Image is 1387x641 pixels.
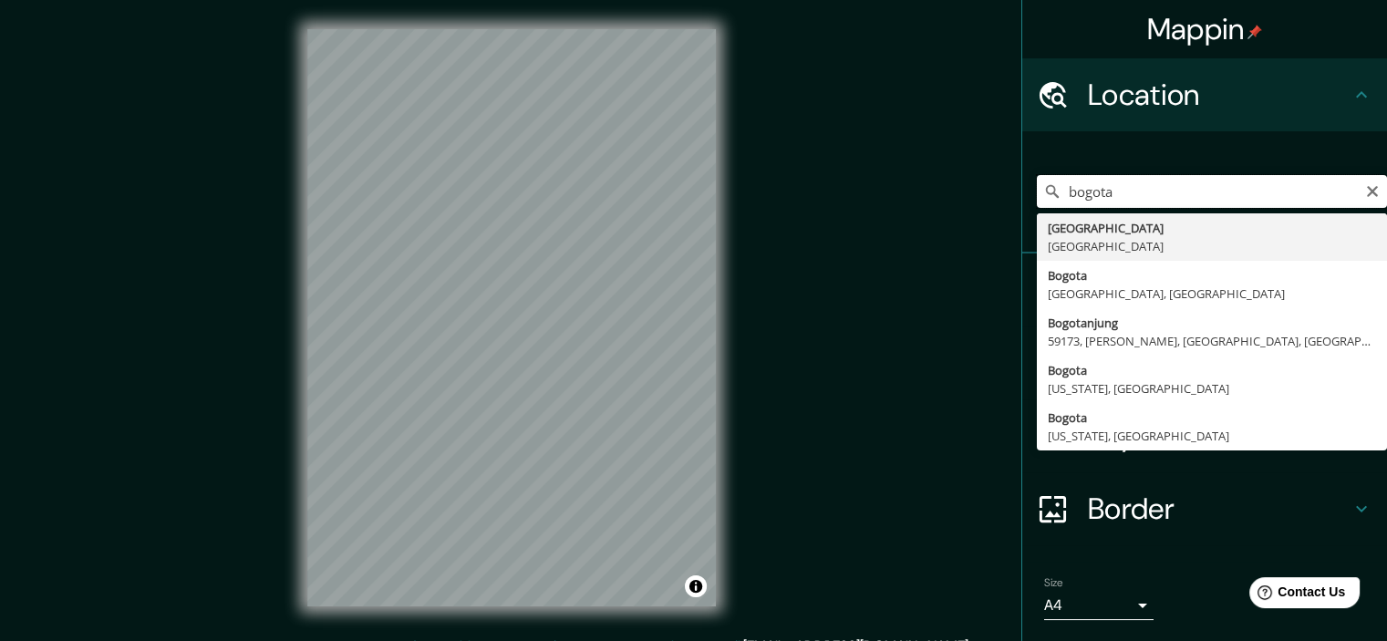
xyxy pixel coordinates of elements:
[1048,314,1376,332] div: Bogotanjung
[1048,427,1376,445] div: [US_STATE], [GEOGRAPHIC_DATA]
[1247,25,1262,39] img: pin-icon.png
[1048,361,1376,379] div: Bogota
[1048,379,1376,398] div: [US_STATE], [GEOGRAPHIC_DATA]
[1044,591,1154,620] div: A4
[1048,219,1376,237] div: [GEOGRAPHIC_DATA]
[307,29,716,606] canvas: Map
[1022,399,1387,472] div: Layout
[1048,332,1376,350] div: 59173, [PERSON_NAME], [GEOGRAPHIC_DATA], [GEOGRAPHIC_DATA]
[1037,175,1387,208] input: Pick your city or area
[1048,266,1376,284] div: Bogota
[1044,575,1063,591] label: Size
[1147,11,1263,47] h4: Mappin
[1022,58,1387,131] div: Location
[1365,181,1380,199] button: Clear
[1048,237,1376,255] div: [GEOGRAPHIC_DATA]
[1088,491,1351,527] h4: Border
[1022,326,1387,399] div: Style
[1225,570,1367,621] iframe: Help widget launcher
[1088,77,1351,113] h4: Location
[1022,472,1387,545] div: Border
[685,575,707,597] button: Toggle attribution
[1088,418,1351,454] h4: Layout
[1048,284,1376,303] div: [GEOGRAPHIC_DATA], [GEOGRAPHIC_DATA]
[1022,253,1387,326] div: Pins
[1048,408,1376,427] div: Bogota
